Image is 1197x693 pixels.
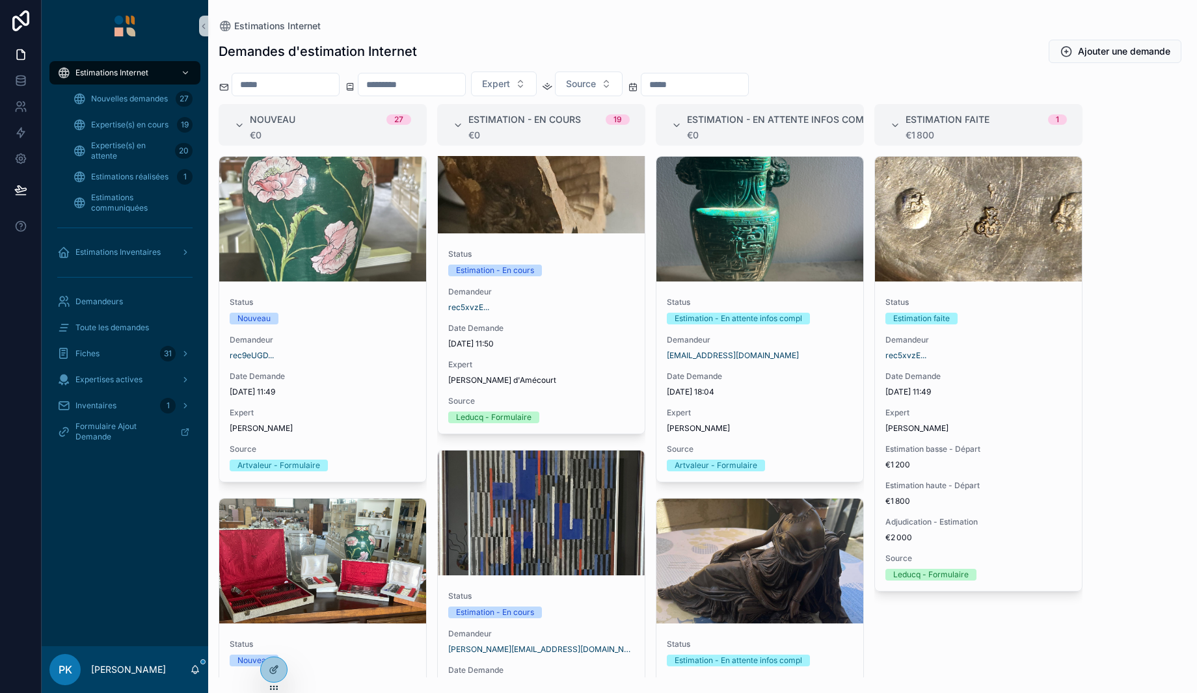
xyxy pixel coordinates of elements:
span: Adjudication - Estimation [885,517,1071,527]
span: Estimation haute - Départ [885,480,1071,491]
span: [DATE] 11:49 [885,387,1071,397]
span: Ajouter une demande [1078,45,1170,58]
a: StatusEstimation - En coursDemandeurrec5xvzE...Date Demande[DATE] 11:50Expert[PERSON_NAME] d'Améc... [437,108,645,434]
a: rec5xvzE... [885,350,926,361]
span: Demandeur [448,287,634,297]
span: Status [667,297,853,307]
div: 19 [177,117,193,133]
span: PK [59,662,72,677]
span: Estimation basse - Départ [885,444,1071,454]
button: Select Button [471,72,537,96]
span: Estimation - En attente infos compl [687,113,875,126]
a: rec9eUGD... [230,350,274,361]
div: Artvaleur - Formulaire [675,460,757,471]
span: Estimation - En cours [468,113,581,126]
div: IMG_20250829_114739.jpg [875,157,1082,281]
a: Estimations Internet [219,20,321,33]
span: Status [667,639,853,649]
span: Expert [482,77,510,90]
span: Demandeur [230,335,416,345]
img: App logo [114,16,135,36]
div: €0 [687,130,864,140]
a: [EMAIL_ADDRESS][DOMAIN_NAME] [667,350,799,361]
div: 1 [1056,114,1059,125]
div: Estimation - En cours [456,265,534,276]
div: Estimation faite [893,313,950,324]
span: Date Demande [667,371,853,382]
span: Expert [448,360,634,370]
span: Demandeur [885,335,1071,345]
h1: Demandes d'estimation Internet [219,42,417,60]
span: Formulaire Ajout Demande [75,421,170,442]
a: Demandeurs [49,290,200,313]
span: Estimations Inventaires [75,247,161,257]
span: [PERSON_NAME] [230,423,293,434]
div: €1 800 [906,130,1067,140]
div: 1 [177,169,193,185]
div: Artvaleur - Formulaire [237,460,320,471]
span: Source [230,444,416,454]
div: Nouveau [237,655,271,666]
div: 1000022970.jpg [656,499,863,623]
p: [PERSON_NAME] [91,663,166,676]
span: Toute les demandes [75,322,149,333]
span: Source [885,553,1071,564]
div: Estimation - En cours [456,607,534,618]
span: [PERSON_NAME] [885,423,948,434]
span: Date Demande [885,371,1071,382]
span: Estimations réalisées [91,172,168,182]
div: 20 [175,143,193,159]
div: IMG_2962.jpeg [219,499,426,623]
a: [PERSON_NAME][EMAIL_ADDRESS][DOMAIN_NAME] [448,644,634,655]
span: Expert [885,408,1071,418]
span: €2 000 [885,532,1071,543]
span: Fiches [75,348,100,359]
span: Date Demande [230,371,416,382]
a: Estimations Internet [49,61,200,85]
span: Expertise(s) en attente [91,140,170,161]
span: Status [230,639,416,649]
span: Demandeur [448,629,634,639]
a: Nouvelles demandes27 [65,87,200,111]
span: Expertise(s) en cours [91,120,168,130]
span: Estimations Internet [75,68,148,78]
span: [DATE] 11:50 [448,339,634,349]
div: Estimation - En attente infos compl [675,655,802,666]
div: Fleischmann.jpg [438,451,645,575]
div: image.jpg [656,157,863,281]
a: Expertise(s) en attente20 [65,139,200,163]
span: Date Demande [448,665,634,675]
span: Demandeur [230,677,416,687]
span: Expertises actives [75,374,142,385]
span: Estimation faite [906,113,989,126]
div: scrollable content [42,52,208,460]
div: Estimation - En attente infos compl [675,313,802,324]
a: Fiches31 [49,342,200,365]
div: 31 [160,346,176,361]
span: Status [885,297,1071,307]
a: StatusEstimation - En attente infos complDemandeur[EMAIL_ADDRESS][DOMAIN_NAME]Date Demande[DATE] ... [656,156,864,482]
a: Formulaire Ajout Demande [49,420,200,443]
div: Leducq - Formulaire [893,569,969,581]
span: Demandeur [667,677,853,687]
span: €1 200 [885,460,1071,470]
a: Estimations réalisées1 [65,165,200,189]
a: Expertises actives [49,368,200,391]
a: StatusNouveauDemandeurrec9eUGD...Date Demande[DATE] 11:49Expert[PERSON_NAME]SourceArtvaleur - For... [219,156,427,482]
span: Demandeur [667,335,853,345]
div: 19 [613,114,622,125]
span: Estimations communiquées [91,192,187,213]
span: Source [566,77,596,90]
div: 27 [394,114,403,125]
div: Leducq - Formulaire [456,412,531,423]
span: €1 800 [885,496,1071,506]
a: rec5xvzE... [448,302,489,313]
span: [DATE] 11:49 [230,387,416,397]
span: Source [448,396,634,406]
span: Date Demande [448,323,634,333]
div: €0 [250,130,411,140]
